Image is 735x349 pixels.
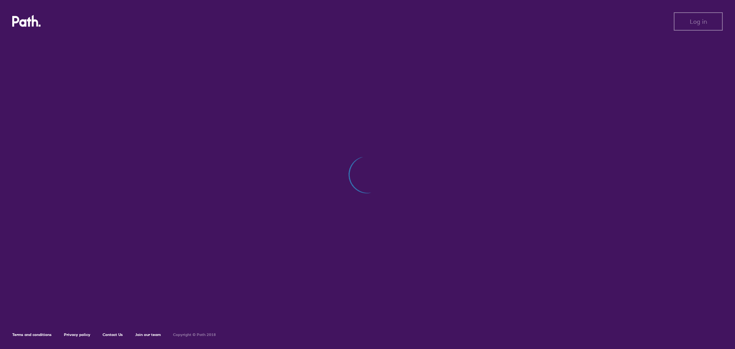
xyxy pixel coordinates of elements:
a: Contact Us [103,332,123,337]
a: Privacy policy [64,332,90,337]
h6: Copyright © Path 2018 [173,333,216,337]
span: Log in [690,18,707,25]
button: Log in [674,12,723,31]
a: Terms and conditions [12,332,52,337]
a: Join our team [135,332,161,337]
